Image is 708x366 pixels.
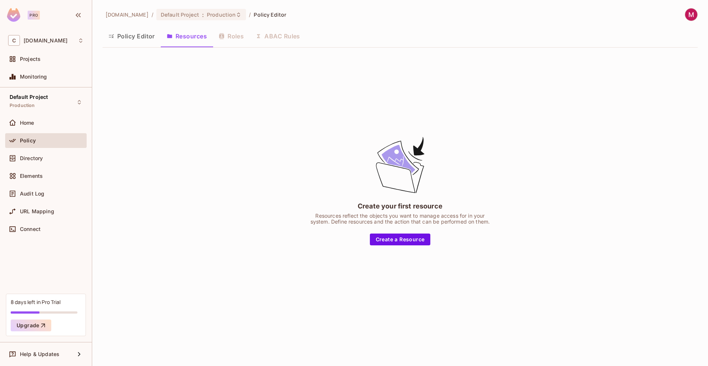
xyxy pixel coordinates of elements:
[207,11,236,18] span: Production
[249,11,251,18] li: /
[8,35,20,46] span: C
[7,8,20,22] img: SReyMgAAAABJRU5ErkJggg==
[370,234,431,245] button: Create a Resource
[161,11,199,18] span: Default Project
[20,191,44,197] span: Audit Log
[10,103,35,108] span: Production
[161,27,213,45] button: Resources
[685,8,697,21] img: Matan Benjio
[20,173,43,179] span: Elements
[202,12,204,18] span: :
[24,38,67,44] span: Workspace: cyclops.security
[20,226,41,232] span: Connect
[20,120,34,126] span: Home
[20,138,36,144] span: Policy
[308,213,492,225] div: Resources reflect the objects you want to manage access for in your system. Define resources and ...
[20,56,41,62] span: Projects
[358,201,442,211] div: Create your first resource
[152,11,153,18] li: /
[28,11,40,20] div: Pro
[11,298,60,305] div: 8 days left in Pro Trial
[20,208,54,214] span: URL Mapping
[105,11,149,18] span: the active workspace
[20,351,59,357] span: Help & Updates
[11,320,51,331] button: Upgrade
[20,155,43,161] span: Directory
[20,74,47,80] span: Monitoring
[103,27,161,45] button: Policy Editor
[254,11,286,18] span: Policy Editor
[10,94,48,100] span: Default Project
